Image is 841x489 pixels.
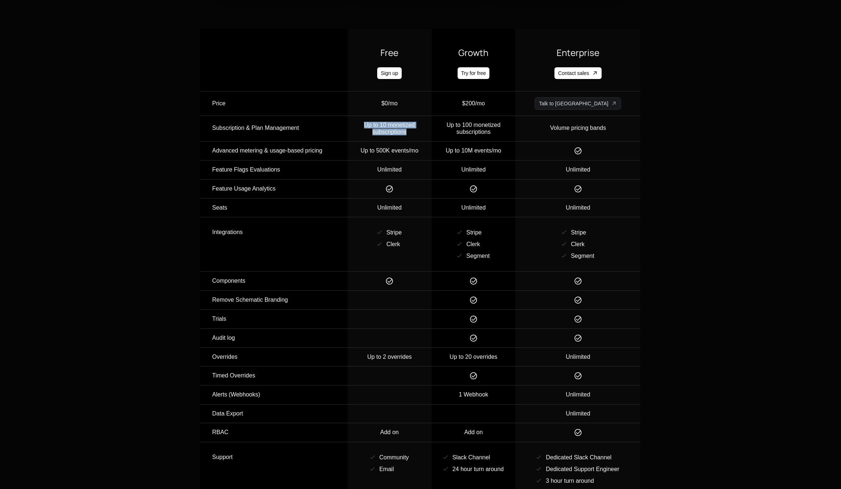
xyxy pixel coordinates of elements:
div: Subscription & Plan Management [212,122,347,134]
span: Enterprise [557,47,599,59]
div: Up to 2 overrides [348,354,431,360]
div: Unlimited [348,204,431,211]
div: Stripe [386,229,402,236]
div: Email [379,466,394,473]
div: Unlimited [516,204,640,211]
div: Unlimited [516,166,640,173]
div: Up to 20 overrides [432,354,515,360]
td: Seats [200,199,347,217]
td: Components [200,272,347,291]
div: Integrations [212,229,347,236]
div: Volume pricing bands [550,122,606,134]
div: Clerk [571,241,584,248]
div: Support [212,448,347,466]
div: Up to 10 monetized subscriptions [348,122,431,135]
a: Talk to us [535,97,621,110]
div: Stripe [571,229,586,236]
td: Overrides [200,348,347,366]
div: Dedicated Slack Channel [546,454,611,461]
td: Advanced metering & usage-based pricing [200,142,347,161]
div: $0/mo [381,97,397,110]
div: Add on [432,429,515,436]
div: Stripe [466,229,482,236]
div: Add on [348,429,431,436]
div: 24 hour turn around [452,466,504,473]
td: Audit log [200,329,347,348]
td: RBAC [200,423,347,442]
div: Unlimited [432,166,515,173]
div: Up to 500K events/mo [348,147,431,154]
div: Unlimited [348,166,431,173]
div: 3 hour turn around [546,477,594,485]
span: Up to 100 monetized subscriptions [447,122,501,135]
td: Trials [200,310,347,329]
div: Segment [466,252,490,260]
td: Data Export [200,405,347,423]
div: Unlimited [516,354,640,360]
div: Up to 10M events/mo [432,147,515,154]
a: Sign up [377,67,402,79]
td: Timed Overrides [200,366,347,385]
div: Unlimited [516,391,640,398]
div: Price [212,97,347,110]
div: Dedicated Support Engineer [546,466,619,473]
a: Try for free [458,67,490,79]
a: Contact sales [554,67,602,79]
td: Alerts (Webhooks) [200,385,347,404]
td: Remove Schematic Branding [200,291,347,310]
div: Unlimited [516,410,640,417]
div: Clerk [466,241,480,248]
div: Community [379,454,409,461]
span: Free [380,47,398,59]
div: Unlimited [432,204,515,211]
div: Clerk [386,241,400,248]
td: Feature Flags Evaluations [200,161,347,179]
div: 1 Webhook [432,391,515,398]
div: Slack Channel [452,454,490,461]
div: Segment [571,252,594,260]
td: Feature Usage Analytics [200,180,347,199]
div: $200/mo [462,97,485,110]
span: Growth [458,47,488,59]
